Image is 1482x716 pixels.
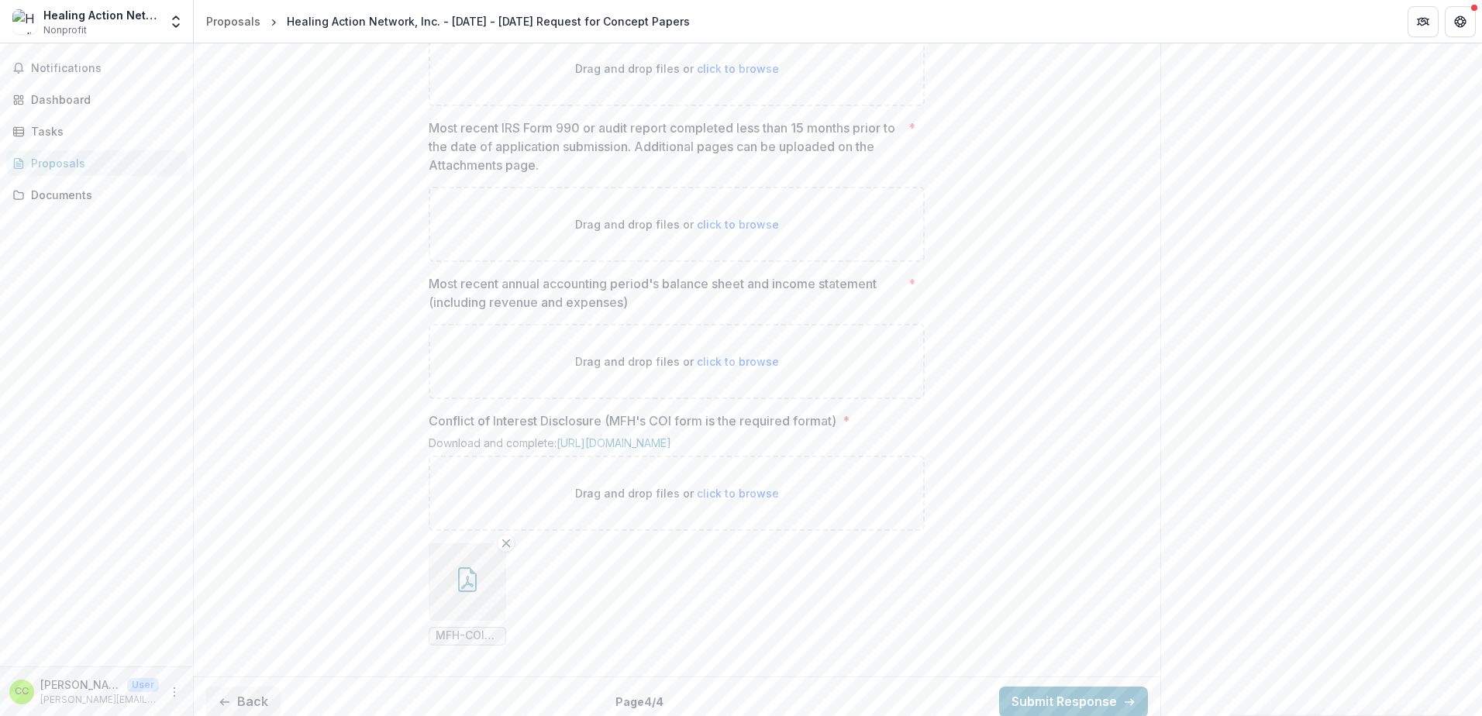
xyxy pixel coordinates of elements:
div: Remove FileMFH-COI-Disclosure-Grant.pdf [429,543,506,645]
span: click to browse [697,355,779,368]
span: Notifications [31,62,181,75]
span: click to browse [697,487,779,500]
p: [PERSON_NAME] [40,676,121,693]
p: [PERSON_NAME][EMAIL_ADDRESS][DOMAIN_NAME] [40,693,159,707]
div: Download and complete: [429,436,925,456]
a: Proposals [6,150,187,176]
button: Open entity switcher [165,6,187,37]
div: Tasks [31,123,174,139]
button: Remove File [497,534,515,552]
div: Dashboard [31,91,174,108]
p: Drag and drop files or [575,485,779,501]
a: Proposals [200,10,267,33]
span: click to browse [697,62,779,75]
p: Most recent annual accounting period's balance sheet and income statement (including revenue and ... [429,274,902,312]
a: Tasks [6,119,187,144]
img: Healing Action Network Inc [12,9,37,34]
div: Healing Action Network Inc [43,7,159,23]
p: Page 4 / 4 [615,694,663,710]
span: click to browse [697,218,779,231]
div: Cassandra Cooke [15,687,29,697]
p: Most recent IRS Form 990 or audit report completed less than 15 months prior to the date of appli... [429,119,902,174]
p: Drag and drop files or [575,353,779,370]
button: Get Help [1445,6,1476,37]
p: User [127,678,159,692]
div: Healing Action Network, Inc. - [DATE] - [DATE] Request for Concept Papers [287,13,690,29]
p: Drag and drop files or [575,216,779,232]
div: Proposals [31,155,174,171]
button: Notifications [6,56,187,81]
span: Nonprofit [43,23,87,37]
div: Documents [31,187,174,203]
span: MFH-COI-Disclosure-Grant.pdf [436,629,499,642]
a: Documents [6,182,187,208]
button: More [165,683,184,701]
div: Proposals [206,13,260,29]
a: Dashboard [6,87,187,112]
nav: breadcrumb [200,10,696,33]
p: Conflict of Interest Disclosure (MFH's COI form is the required format) [429,411,836,430]
button: Partners [1408,6,1439,37]
a: [URL][DOMAIN_NAME] [557,436,671,449]
p: Drag and drop files or [575,60,779,77]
